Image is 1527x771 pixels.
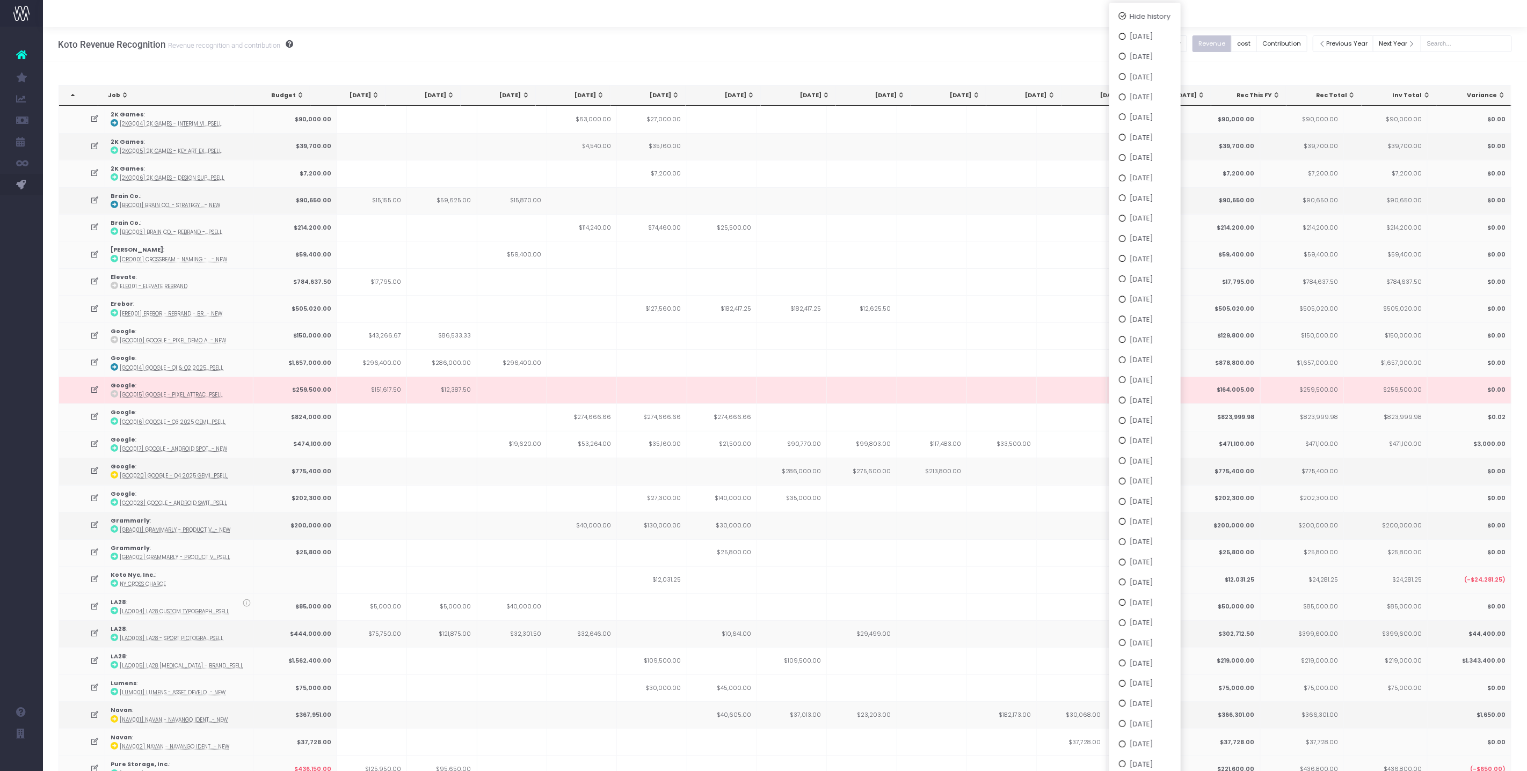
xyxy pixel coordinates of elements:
[1109,552,1181,572] button: [DATE]
[1261,566,1344,593] td: $24,281.25
[1109,592,1181,613] button: [DATE]
[1428,539,1511,566] td: $0.00
[337,377,407,403] td: $151,617.50
[105,539,253,566] td: :
[1109,229,1181,249] button: [DATE]
[547,620,617,647] td: $32,646.00
[687,214,757,241] td: $25,500.00
[1177,539,1261,566] td: $25,800.00
[320,91,380,100] div: [DATE]
[253,648,337,674] td: $1,562,400.00
[1261,268,1344,295] td: $784,637.50
[120,256,227,263] abbr: [CRO001] Crossbeam - Naming - Brand - New
[253,431,337,458] td: $474,100.00
[245,91,304,100] div: Budget
[1177,593,1261,620] td: $50,000.00
[337,268,407,295] td: $17,795.00
[1177,377,1261,403] td: $164,005.00
[1344,539,1428,566] td: $25,800.00
[111,517,150,525] strong: Grammarly
[253,214,337,241] td: $214,200.00
[105,593,253,620] td: :
[967,431,1037,458] td: $33,500.00
[111,544,150,552] strong: Grammarly
[120,229,222,236] abbr: [BRC003] Brain Co. - Rebrand - Brand - Upsell
[1109,431,1181,451] button: [DATE]
[120,608,229,615] abbr: [LAO004] LA28 Custom Typography - Upsell
[1109,653,1181,673] button: [DATE]
[1109,208,1181,229] button: [DATE]
[617,512,687,539] td: $130,000.00
[1211,85,1286,106] th: Rec This FY: activate to sort column ascending
[111,408,135,416] strong: Google
[120,364,223,371] abbr: [GOO014] Google - Q1 & Q2 2025 Gemini Design Retainer - Brand - Upsell
[1428,241,1511,268] td: $0.00
[1436,85,1511,106] th: Variance: activate to sort column ascending
[120,202,220,209] abbr: [BRC001] Brain Co. - Strategy - Brand - New
[1261,403,1344,430] td: $823,999.98
[111,165,144,173] strong: 2K Games
[687,403,757,430] td: $274,666.66
[536,85,611,106] th: Jul 25: activate to sort column ascending
[547,431,617,458] td: $53,264.00
[111,111,144,119] strong: 2K Games
[111,462,135,471] strong: Google
[1109,511,1181,532] button: [DATE]
[253,458,337,484] td: $775,400.00
[761,85,836,106] th: Oct 25: activate to sort column ascending
[757,295,827,322] td: $182,417.25
[996,91,1056,100] div: [DATE]
[1109,572,1181,593] button: [DATE]
[470,91,530,100] div: [DATE]
[1177,349,1261,376] td: $878,800.00
[1344,566,1428,593] td: $24,281.25
[111,138,144,146] strong: 2K Games
[1177,133,1261,160] td: $39,700.00
[1428,295,1511,322] td: $0.00
[1428,268,1511,295] td: $0.00
[617,106,687,133] td: $27,000.00
[921,91,980,100] div: [DATE]
[1109,350,1181,370] button: [DATE]
[253,485,337,512] td: $202,300.00
[1109,289,1181,310] button: [DATE]
[547,403,617,430] td: $274,666.66
[461,85,536,106] th: Jun 25: activate to sort column ascending
[827,458,897,484] td: $275,600.00
[1344,593,1428,620] td: $85,000.00
[1428,485,1511,512] td: $0.00
[395,91,455,100] div: [DATE]
[1109,249,1181,269] button: [DATE]
[13,750,30,766] img: images/default_profile_image.png
[846,91,905,100] div: [DATE]
[1344,322,1428,349] td: $150,000.00
[253,241,337,268] td: $59,400.00
[617,431,687,458] td: $35,160.00
[687,512,757,539] td: $30,000.00
[827,431,897,458] td: $99,803.00
[477,620,547,647] td: $32,301.50
[120,472,228,479] abbr: [GOO020] Google - Q4 2025 Gemini Design - Brand - Upsell
[620,91,680,100] div: [DATE]
[1177,648,1261,674] td: $219,000.00
[547,214,617,241] td: $114,240.00
[1261,539,1344,566] td: $25,800.00
[120,554,230,561] abbr: [GRA002] Grammarly - Product Video - Brand - Upsell
[1109,6,1181,26] button: Hide history
[105,187,253,214] td: :
[105,431,253,458] td: :
[1221,91,1281,100] div: Rec This FY
[1428,160,1511,187] td: $0.00
[687,620,757,647] td: $10,641.00
[687,295,757,322] td: $182,417.25
[547,106,617,133] td: $63,000.00
[617,160,687,187] td: $7,200.00
[610,85,686,106] th: Aug 25: activate to sort column ascending
[477,349,547,376] td: $296,400.00
[617,566,687,593] td: $12,031.25
[1344,214,1428,241] td: $214,200.00
[1344,295,1428,322] td: $505,020.00
[1296,91,1356,100] div: Rec Total
[1061,85,1137,106] th: Feb 26: activate to sort column ascending
[120,120,222,127] abbr: [2KG004] 2K Games - Interim Visual - Brand - Upsell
